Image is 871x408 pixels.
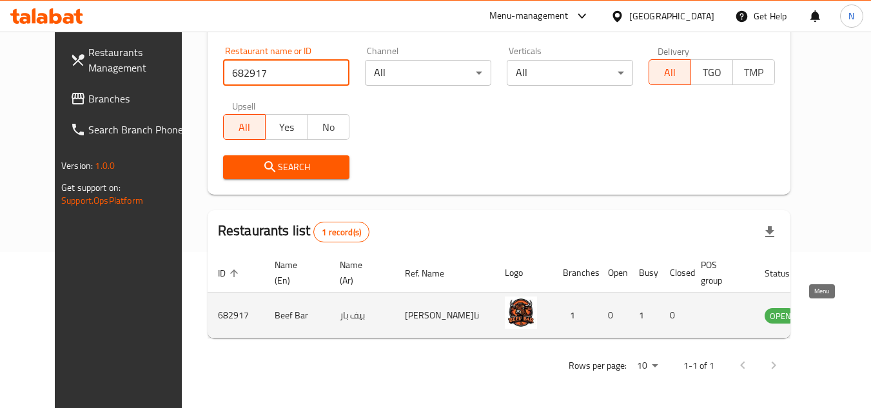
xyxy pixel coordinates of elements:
h2: Restaurant search [223,15,775,35]
div: Menu-management [489,8,569,24]
button: Search [223,155,349,179]
td: Beef Bar [264,293,329,338]
img: Beef Bar [505,296,537,329]
span: ID [218,266,242,281]
span: Name (Ar) [340,257,379,288]
div: Rows per page: [632,356,663,376]
button: All [223,114,266,140]
td: 682917 [208,293,264,338]
span: 1.0.0 [95,157,115,174]
button: No [307,114,349,140]
span: Search Branch Phone [88,122,190,137]
a: Search Branch Phone [60,114,201,145]
span: Restaurants Management [88,44,190,75]
a: Restaurants Management [60,37,201,83]
th: Closed [660,253,690,293]
td: بيف بار [329,293,395,338]
span: OPEN [765,309,796,324]
span: Status [765,266,807,281]
span: Get support on: [61,179,121,196]
input: Search for restaurant name or ID.. [223,60,349,86]
th: Logo [494,253,553,293]
a: Branches [60,83,201,114]
label: Delivery [658,46,690,55]
td: [PERSON_NAME]نا [395,293,494,338]
td: 1 [553,293,598,338]
span: Branches [88,91,190,106]
div: Export file [754,217,785,248]
button: All [649,59,691,85]
span: All [229,118,260,137]
th: Branches [553,253,598,293]
p: 1-1 of 1 [683,358,714,374]
span: POS group [701,257,739,288]
h2: Restaurants list [218,221,369,242]
span: No [313,118,344,137]
button: Yes [265,114,308,140]
span: Name (En) [275,257,314,288]
div: All [507,60,633,86]
p: Rows per page: [569,358,627,374]
td: 0 [598,293,629,338]
div: [GEOGRAPHIC_DATA] [629,9,714,23]
button: TGO [690,59,733,85]
span: TGO [696,63,728,82]
a: Support.OpsPlatform [61,192,143,209]
th: Busy [629,253,660,293]
span: 1 record(s) [314,226,369,238]
table: enhanced table [208,253,866,338]
span: Yes [271,118,302,137]
td: 1 [629,293,660,338]
span: Ref. Name [405,266,461,281]
label: Upsell [232,101,256,110]
span: TMP [738,63,770,82]
th: Open [598,253,629,293]
div: Total records count [313,222,369,242]
td: 0 [660,293,690,338]
div: All [365,60,491,86]
span: All [654,63,686,82]
span: Search [233,159,339,175]
button: TMP [732,59,775,85]
span: N [848,9,854,23]
span: Version: [61,157,93,174]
